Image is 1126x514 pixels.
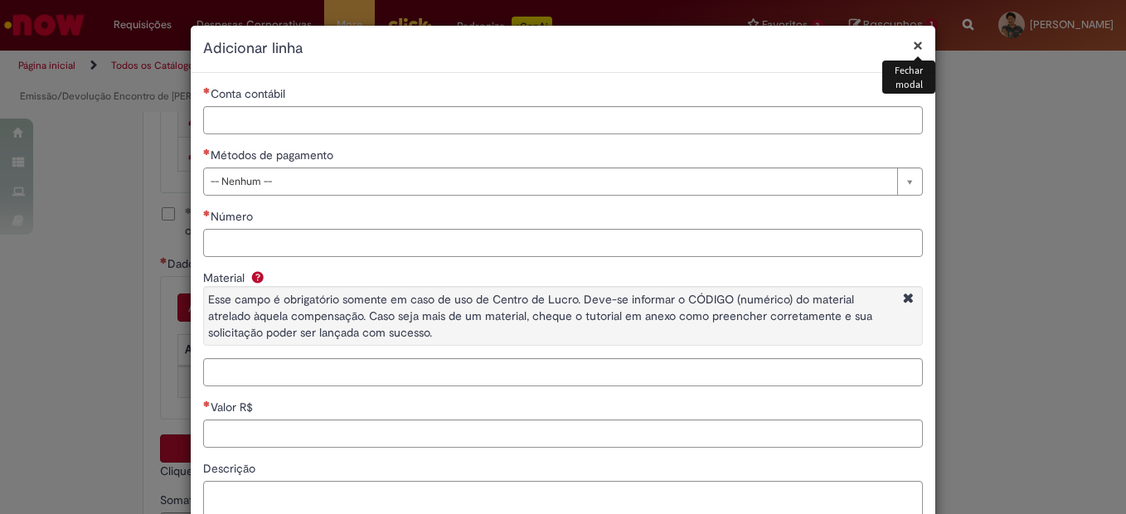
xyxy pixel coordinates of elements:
input: Conta contábil [203,106,923,134]
i: Fechar More information Por question_material [899,291,918,308]
span: Esse campo é obrigatório somente em caso de uso de Centro de Lucro. Deve-se informar o CÓDIGO (nu... [208,292,872,340]
span: Material [203,270,248,285]
span: Valor R$ [211,400,256,415]
input: Material [203,358,923,386]
input: Valor R$ [203,419,923,448]
div: Fechar modal [882,61,935,94]
span: Conta contábil [211,86,289,101]
span: Métodos de pagamento [211,148,337,162]
button: Fechar modal [913,36,923,54]
span: Necessários [203,87,211,94]
span: Necessários [203,148,211,155]
input: Número [203,229,923,257]
span: Descrição [203,461,259,476]
span: Número [211,209,256,224]
span: Necessários [203,210,211,216]
span: Necessários [203,400,211,407]
span: -- Nenhum -- [211,168,889,195]
h2: Adicionar linha [203,38,923,60]
span: Ajuda para Material [248,270,268,284]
